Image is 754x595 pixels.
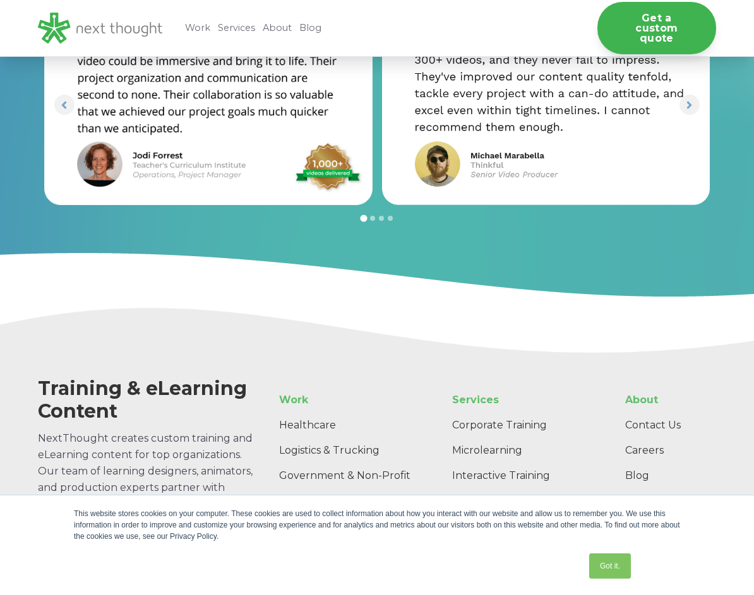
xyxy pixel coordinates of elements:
[442,387,601,413] a: Services
[679,95,700,115] button: Next slide
[442,488,601,514] a: Animated Explainer
[269,438,458,463] a: Logistics & Trucking
[370,216,375,221] button: Go to page 2
[74,508,680,542] div: This website stores cookies on your computer. These cookies are used to collect information about...
[388,216,393,221] button: Go to page 4
[38,432,253,526] span: NextThought creates custom training and eLearning content for top organizations. Our team of lear...
[269,463,458,488] a: Government & Non-Profit
[54,95,75,115] button: Go to last slide
[38,377,247,423] span: Training & eLearning Content
[269,387,458,413] a: Work
[379,216,384,221] button: Go to page 3
[615,387,716,413] a: About
[354,213,400,223] div: Select a slide to show
[615,463,716,488] a: Blog
[360,215,367,222] button: Go to page 1
[615,438,716,463] a: Careers
[589,553,631,579] a: Got it.
[442,463,601,488] a: Interactive Training
[269,488,458,514] a: Telecommunications
[615,413,716,438] a: Contact Us
[442,438,601,463] a: Microlearning
[442,413,601,438] a: Corporate Training
[615,387,716,488] div: Navigation Menu
[597,2,716,54] a: Get a custom quote
[269,413,458,438] a: Healthcare
[38,13,162,44] img: LG - NextThought Logo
